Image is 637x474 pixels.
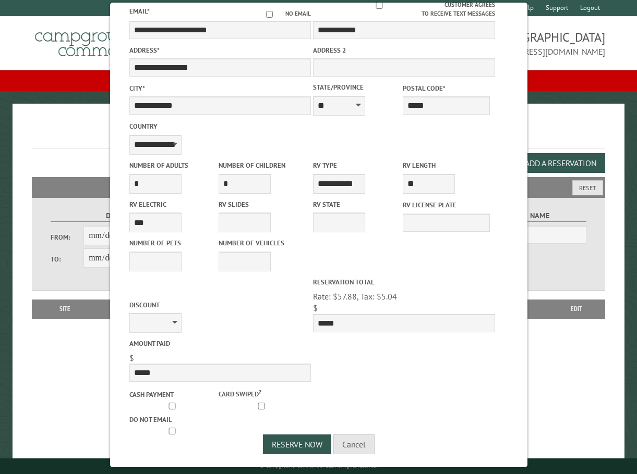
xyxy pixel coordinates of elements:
label: Address 2 [313,45,495,55]
label: From: [51,232,83,242]
label: Postal Code [402,83,489,93]
label: RV Electric [129,199,216,209]
th: Site [37,300,92,318]
h1: Reservations [32,120,605,149]
label: Country [129,121,311,131]
button: Reserve Now [263,434,331,454]
label: Number of Children [219,160,306,170]
label: RV Length [402,160,489,170]
label: Amount paid [129,339,311,348]
label: State/Province [313,82,400,92]
label: City [129,83,311,93]
label: Number of Adults [129,160,216,170]
a: ? [259,388,261,395]
small: © Campground Commander LLC. All rights reserved. [260,463,378,469]
label: RV Type [313,160,400,170]
label: RV State [313,199,400,209]
label: Address [129,45,311,55]
label: No email [254,9,311,18]
label: Number of Pets [129,238,216,248]
img: Campground Commander [32,20,162,61]
label: Number of Vehicles [219,238,306,248]
label: To: [51,254,83,264]
button: Add a Reservation [516,153,605,173]
input: No email [254,11,285,18]
button: Cancel [333,434,375,454]
button: Reset [572,180,603,195]
label: RV License Plate [402,200,489,210]
span: $ [313,303,318,313]
label: Cash payment [129,390,216,400]
label: Email [129,7,149,16]
h2: Filters [32,177,605,197]
input: Customer agrees to receive text messages [314,2,444,9]
span: Rate: $57.88, Tax: $5.04 [313,291,397,302]
label: Customer agrees to receive text messages [313,1,495,18]
label: Do not email [129,415,216,425]
span: $ [129,353,134,363]
label: RV Slides [219,199,306,209]
th: Edit [548,300,605,318]
label: Discount [129,300,311,310]
label: Card swiped [219,388,306,399]
label: Dates [51,210,182,222]
label: Reservation Total [313,277,495,287]
th: Dates [92,300,165,318]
